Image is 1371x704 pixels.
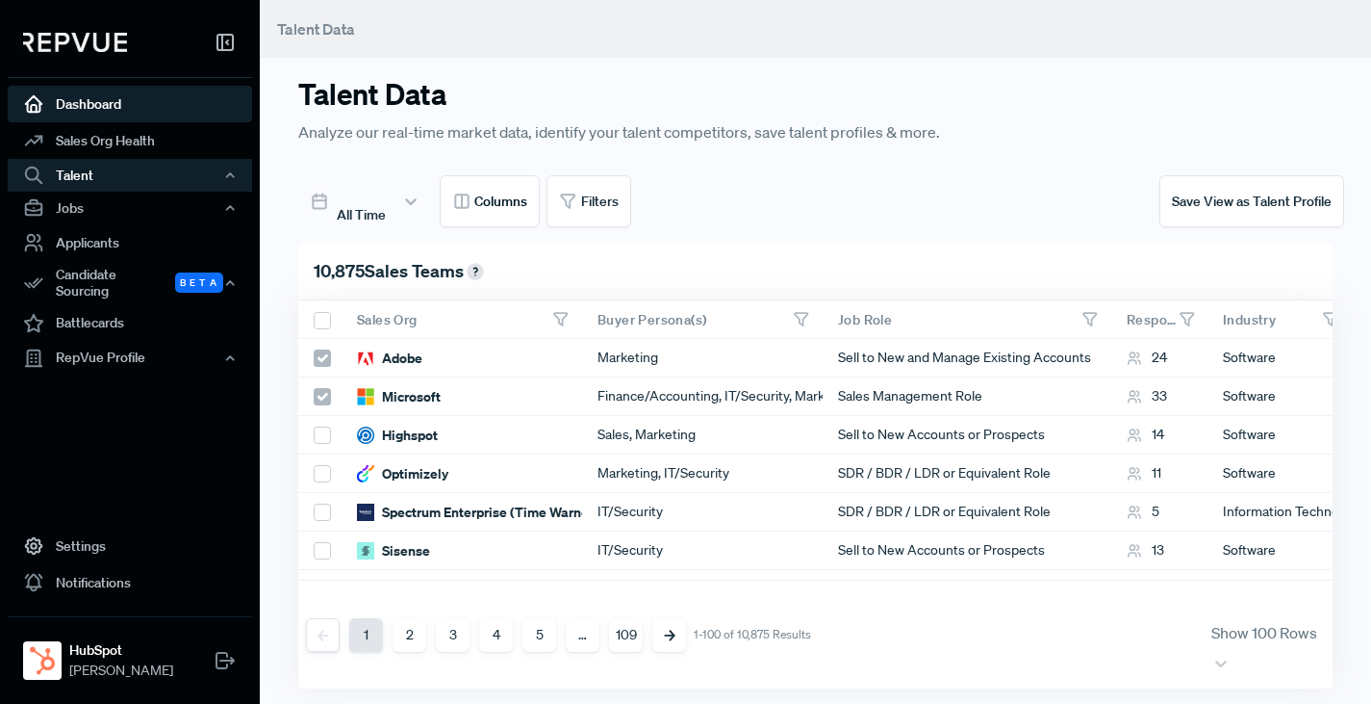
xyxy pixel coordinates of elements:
[1127,348,1167,368] div: 24
[357,541,430,561] div: Sisense
[8,86,252,122] a: Dashboard
[1207,455,1352,493] div: Software
[1211,621,1317,644] div: Show 100 Rows
[27,645,58,676] img: HubSpot
[823,378,1111,416] div: Sales Management Role
[8,342,252,375] button: RepVue Profile
[694,628,811,641] div: 1-100 of 10,875 Results
[306,618,340,652] button: Previous
[479,618,513,652] button: 4
[357,503,598,522] div: Spectrum Enterprise (Time Warner)
[1127,463,1161,483] div: 11
[8,122,252,159] a: Sales Org Health
[582,455,823,493] div: Marketing, IT/Security
[1207,339,1352,378] div: Software
[23,33,127,52] img: RepVue
[1223,311,1276,328] span: Industry
[436,618,470,652] button: 3
[823,339,1111,378] div: Sell to New and Manage Existing Accounts
[582,570,823,609] div: IT/Security
[1127,579,1159,599] div: 8
[298,119,1068,144] p: Analyze our real-time market data, identify your talent competitors, save talent profiles & more.
[8,528,252,564] a: Settings
[8,224,252,261] a: Applicants
[298,77,1068,112] h3: Talent Data
[357,465,374,482] img: Optimizely
[69,661,173,681] span: [PERSON_NAME]
[357,427,374,444] img: Highspot
[1127,540,1164,561] div: 13
[582,378,823,416] div: Finance/Accounting, IT/Security, Marketing
[566,618,599,652] button: …
[823,570,1111,609] div: Sales Engineer
[522,618,556,652] button: 5
[823,455,1111,493] div: SDR / BDR / LDR or Equivalent Role
[349,618,383,652] button: 1
[337,205,386,225] div: All Time
[823,493,1111,532] div: SDR / BDR / LDR or Equivalent Role
[8,564,252,601] a: Notifications
[357,349,422,368] div: Adobe
[306,618,811,652] nav: pagination
[582,416,823,455] div: Sales, Marketing
[1207,570,1352,609] div: Information Technology and Services
[8,192,252,224] button: Jobs
[1207,493,1352,532] div: Information Technology and Services
[357,464,448,483] div: Optimizely
[652,618,686,652] button: Next
[8,261,252,305] button: Candidate Sourcing Beta
[597,311,706,328] span: Buyer Persona(s)
[357,311,418,328] span: Sales Org
[582,339,823,378] div: Marketing
[823,532,1111,570] div: Sell to New Accounts or Prospects
[546,175,631,227] button: Filters
[1127,425,1164,445] div: 14
[393,618,426,652] button: 2
[1172,193,1332,210] span: Save View as Talent Profile
[1127,311,1179,328] span: Respondents
[1111,300,1207,339] div: Toggle SortBy
[357,350,374,367] img: Adobe
[823,300,1111,339] div: Toggle SortBy
[838,311,892,328] span: Job Role
[609,618,643,652] button: 109
[298,243,1333,300] div: 10,875 Sales Teams
[1207,532,1352,570] div: Software
[8,305,252,342] a: Battlecards
[1127,386,1167,406] div: 33
[581,192,619,212] span: Filters
[357,388,374,405] img: Microsoft
[582,493,823,532] div: IT/Security
[8,159,252,192] button: Talent
[1207,378,1352,416] div: Software
[582,532,823,570] div: IT/Security
[823,416,1111,455] div: Sell to New Accounts or Prospects
[277,19,355,39] span: Talent Data
[440,175,540,227] button: Columns
[175,273,223,293] span: Beta
[357,387,441,406] div: Microsoft
[357,542,374,560] img: Sisense
[342,300,582,339] div: Toggle SortBy
[8,261,252,305] div: Candidate Sourcing
[1127,502,1159,522] div: 5
[69,640,173,661] strong: HubSpot
[8,616,252,689] a: HubSpotHubSpot[PERSON_NAME]
[474,192,527,212] span: Columns
[357,426,438,445] div: Highspot
[357,504,374,521] img: Spectrum Enterprise (Time Warner)
[1207,416,1352,455] div: Software
[1207,300,1352,339] div: Toggle SortBy
[1159,175,1344,227] button: Save View as Talent Profile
